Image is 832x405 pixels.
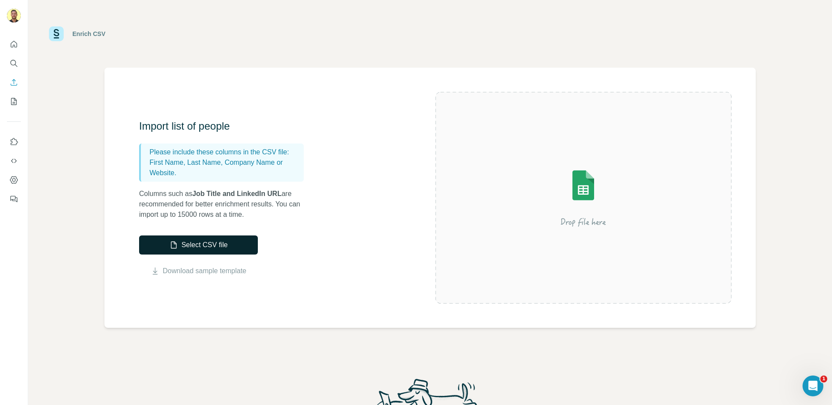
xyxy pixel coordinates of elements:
button: Use Surfe on LinkedIn [7,134,21,150]
button: Use Surfe API [7,153,21,169]
p: First Name, Last Name, Company Name or Website. [149,157,300,178]
button: Quick start [7,36,21,52]
button: My lists [7,94,21,109]
button: Search [7,56,21,71]
button: Download sample template [139,266,258,276]
span: 1 [820,376,827,382]
iframe: Intercom live chat [803,376,823,396]
h3: Import list of people [139,119,312,133]
p: Columns such as are recommended for better enrichment results. You can import up to 15000 rows at... [139,189,312,220]
button: Select CSV file [139,235,258,255]
button: Dashboard [7,172,21,188]
span: Job Title and LinkedIn URL [192,190,282,197]
img: Surfe Logo [49,26,64,41]
button: Enrich CSV [7,75,21,90]
img: Avatar [7,9,21,23]
div: Enrich CSV [72,29,105,38]
p: Please include these columns in the CSV file: [149,147,300,157]
img: Surfe Illustration - Drop file here or select below [505,146,661,250]
a: Download sample template [163,266,247,276]
button: Feedback [7,191,21,207]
